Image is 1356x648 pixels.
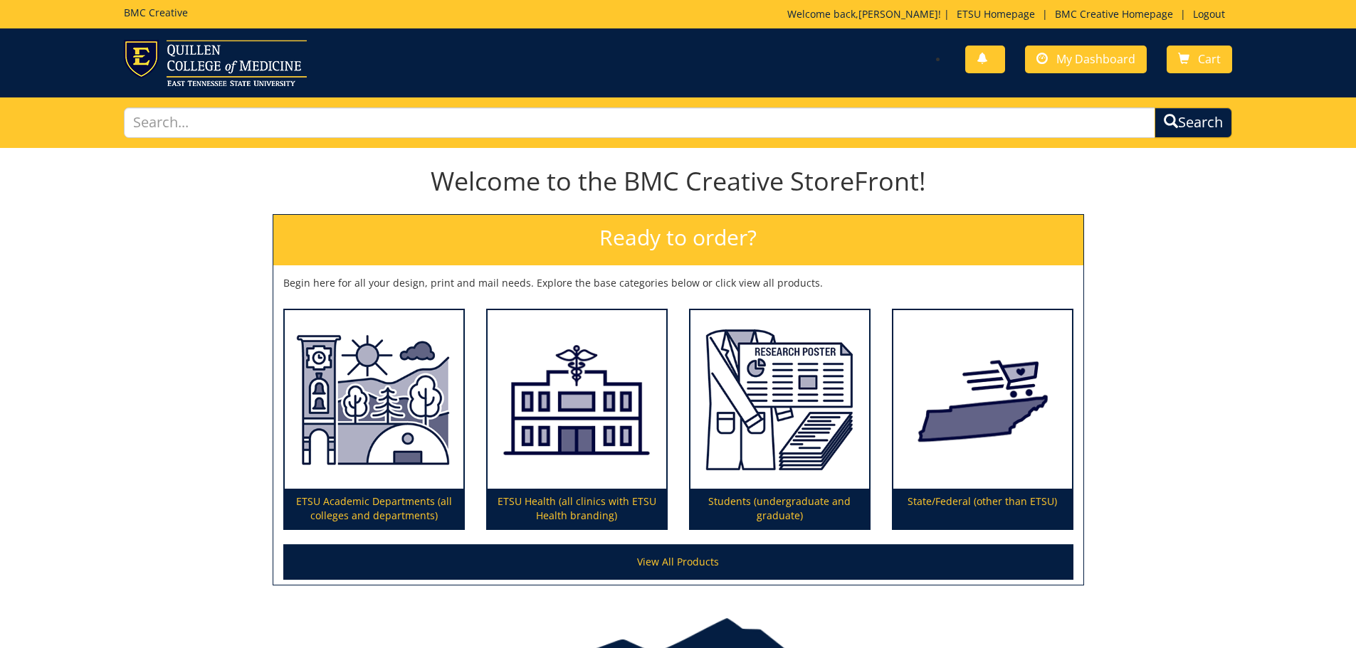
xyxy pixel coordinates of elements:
h1: Welcome to the BMC Creative StoreFront! [273,167,1084,196]
a: ETSU Health (all clinics with ETSU Health branding) [488,310,666,529]
h5: BMC Creative [124,7,188,18]
a: ETSU Homepage [950,7,1042,21]
a: Logout [1186,7,1232,21]
a: My Dashboard [1025,46,1147,73]
span: Cart [1198,51,1221,67]
span: My Dashboard [1056,51,1135,67]
a: View All Products [283,544,1073,580]
p: ETSU Health (all clinics with ETSU Health branding) [488,489,666,529]
input: Search... [124,107,1156,138]
p: Welcome back, ! | | | [787,7,1232,21]
a: [PERSON_NAME] [858,7,938,21]
button: Search [1155,107,1232,138]
img: State/Federal (other than ETSU) [893,310,1072,489]
h2: Ready to order? [273,215,1083,265]
p: ETSU Academic Departments (all colleges and departments) [285,489,463,529]
p: Students (undergraduate and graduate) [690,489,869,529]
a: State/Federal (other than ETSU) [893,310,1072,529]
img: Students (undergraduate and graduate) [690,310,869,489]
a: BMC Creative Homepage [1048,7,1180,21]
p: State/Federal (other than ETSU) [893,489,1072,529]
img: ETSU logo [124,40,307,86]
a: ETSU Academic Departments (all colleges and departments) [285,310,463,529]
p: Begin here for all your design, print and mail needs. Explore the base categories below or click ... [283,276,1073,290]
img: ETSU Academic Departments (all colleges and departments) [285,310,463,489]
img: ETSU Health (all clinics with ETSU Health branding) [488,310,666,489]
a: Cart [1167,46,1232,73]
a: Students (undergraduate and graduate) [690,310,869,529]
